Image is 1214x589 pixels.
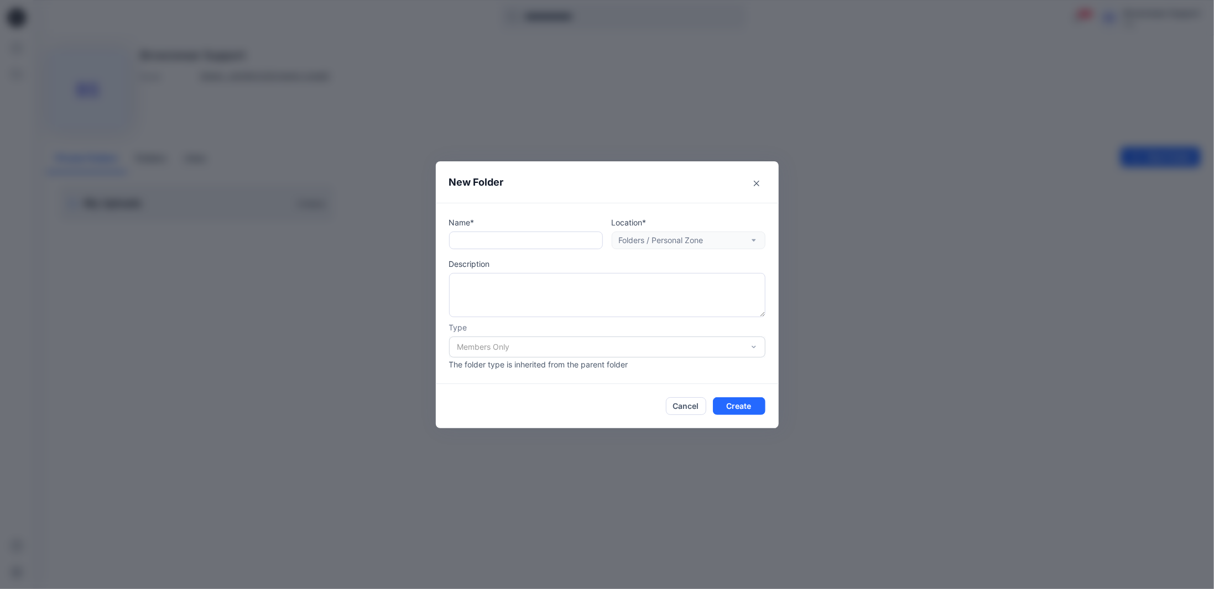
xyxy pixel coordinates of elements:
p: Name* [449,217,603,228]
p: The folder type is inherited from the parent folder [449,359,765,370]
button: Create [713,397,765,415]
button: Cancel [666,397,706,415]
button: Close [748,175,765,192]
p: Location* [612,217,765,228]
p: Type [449,322,765,333]
p: Description [449,258,765,270]
header: New Folder [436,161,779,203]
